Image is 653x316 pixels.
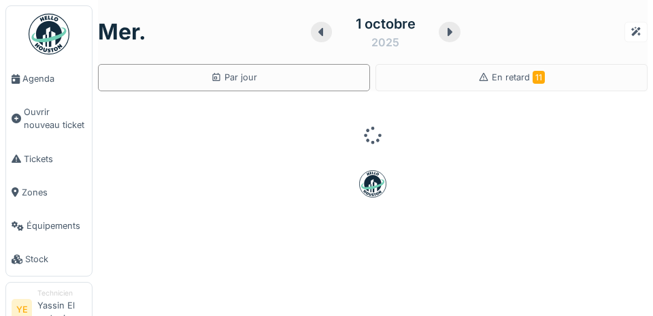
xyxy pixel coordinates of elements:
a: Tickets [6,142,92,176]
img: badge-BVDL4wpA.svg [359,170,386,197]
div: Par jour [211,71,257,84]
span: Zones [22,186,86,199]
a: Agenda [6,62,92,95]
img: Badge_color-CXgf-gQk.svg [29,14,69,54]
span: En retard [492,72,545,82]
h1: mer. [98,19,146,45]
span: Tickets [24,153,86,165]
div: 2025 [371,34,399,50]
div: 1 octobre [356,14,416,34]
div: Technicien [37,288,86,298]
span: Agenda [22,72,86,85]
a: Ouvrir nouveau ticket [6,95,92,142]
span: Stock [25,253,86,266]
span: Ouvrir nouveau ticket [24,106,86,131]
a: Zones [6,176,92,209]
a: Équipements [6,209,92,242]
span: 11 [533,71,545,84]
span: Équipements [27,219,86,232]
a: Stock [6,242,92,276]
